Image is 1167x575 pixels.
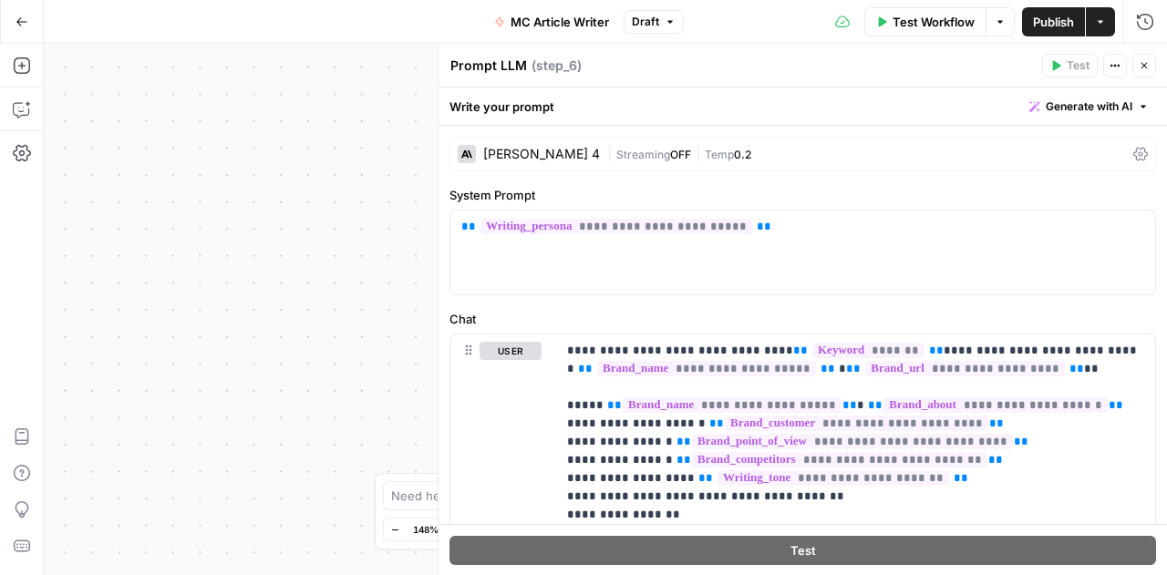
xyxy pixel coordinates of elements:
span: ( step_6 ) [532,56,582,75]
span: Test [1067,57,1090,74]
button: MC Article Writer [483,7,620,36]
span: Generate with AI [1046,98,1132,115]
button: Test Workflow [864,7,986,36]
button: user [480,342,542,360]
button: Draft [624,10,684,34]
label: Chat [449,310,1156,328]
span: | [607,144,616,162]
span: OFF [670,148,691,161]
span: Streaming [616,148,670,161]
span: MC Article Writer [511,13,609,31]
span: 0.2 [734,148,751,161]
div: Write your prompt [439,87,1167,125]
span: Draft [632,14,659,30]
div: [PERSON_NAME] 4 [483,148,600,160]
button: Test [1042,54,1098,77]
span: 148% [413,522,439,537]
span: Publish [1033,13,1074,31]
span: | [691,144,705,162]
button: Generate with AI [1022,95,1156,118]
label: System Prompt [449,186,1156,204]
button: Publish [1022,7,1085,36]
span: Test [790,540,816,559]
button: Test [449,535,1156,564]
textarea: Prompt LLM [450,56,527,75]
span: Temp [705,148,734,161]
span: Test Workflow [893,13,975,31]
